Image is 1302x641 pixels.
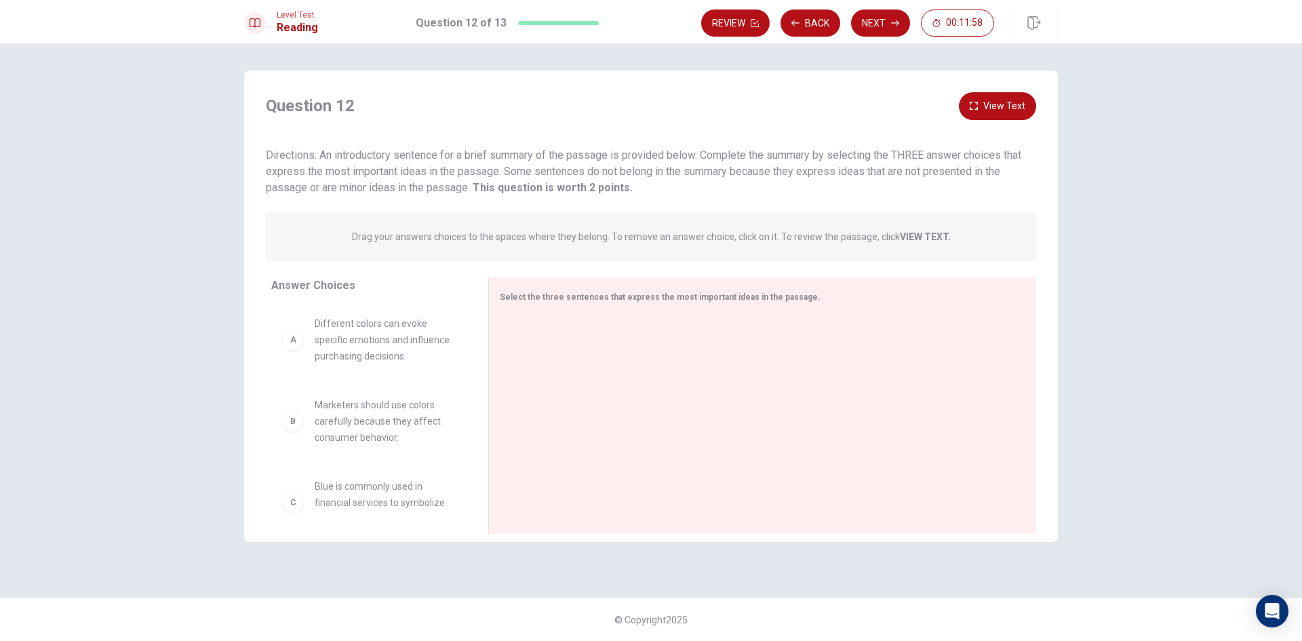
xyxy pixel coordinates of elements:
[315,315,456,364] span: Different colors can evoke specific emotions and influence purchasing decisions.
[352,231,951,242] p: Drag your answers choices to the spaces where they belong. To remove an answer choice, click on i...
[266,149,1021,194] span: Directions: An introductory sentence for a brief summary of the passage is provided below. Comple...
[282,410,304,432] div: B
[470,181,633,194] strong: This question is worth 2 points.
[921,9,994,37] button: 00:11:58
[277,10,318,20] span: Level Test
[416,15,507,31] h1: Question 12 of 13
[781,9,840,37] button: Back
[959,92,1036,120] button: View Text
[500,292,821,302] span: Select the three sentences that express the most important ideas in the passage.
[1256,595,1288,627] div: Open Intercom Messenger
[701,9,770,37] button: Review
[315,478,456,527] span: Blue is commonly used in financial services to symbolize reliability and trust.
[271,279,355,292] span: Answer Choices
[271,386,467,457] div: BMarketers should use colors carefully because they affect consumer behavior.
[282,329,304,351] div: A
[266,95,355,117] h4: Question 12
[851,9,910,37] button: Next
[271,467,467,538] div: CBlue is commonly used in financial services to symbolize reliability and trust.
[277,20,318,36] h1: Reading
[271,305,467,375] div: ADifferent colors can evoke specific emotions and influence purchasing decisions.
[900,231,951,242] strong: VIEW TEXT.
[315,397,456,446] span: Marketers should use colors carefully because they affect consumer behavior.
[946,18,983,28] span: 00:11:58
[614,615,688,625] span: © Copyright 2025
[282,492,304,513] div: C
